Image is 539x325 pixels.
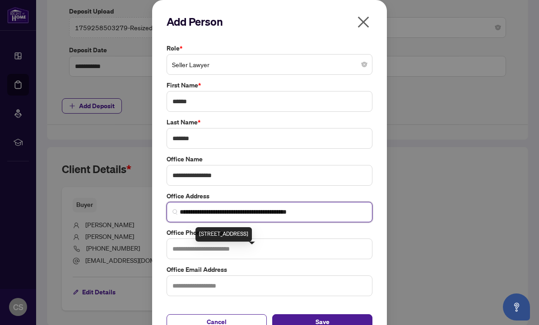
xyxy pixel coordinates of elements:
[362,62,367,67] span: close-circle
[356,15,371,29] span: close
[167,228,372,238] label: Office Phone Number
[167,43,372,53] label: Role
[172,56,367,73] span: Seller Lawyer
[172,209,178,215] img: search_icon
[167,191,372,201] label: Office Address
[167,14,372,29] h2: Add Person
[167,265,372,275] label: Office Email Address
[167,154,372,164] label: Office Name
[503,293,530,320] button: Open asap
[167,80,372,90] label: First Name
[195,227,252,242] div: [STREET_ADDRESS]
[167,117,372,127] label: Last Name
